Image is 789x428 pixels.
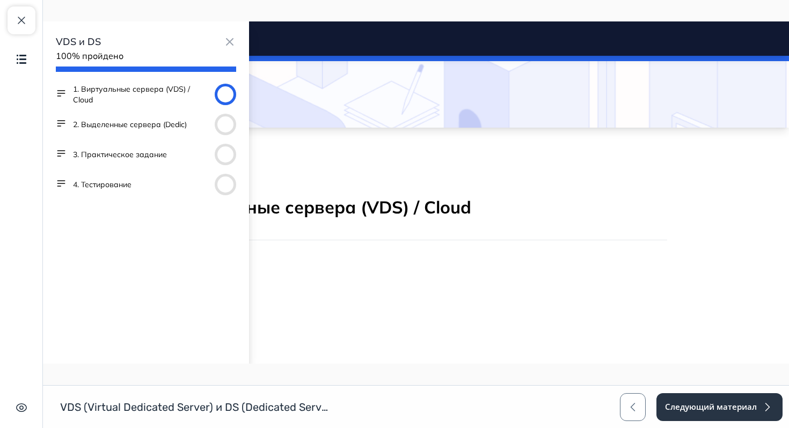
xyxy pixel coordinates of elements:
[15,401,28,414] img: Скрыть интерфейс
[15,53,28,65] img: Содержание
[122,175,624,197] h2: Виртуальные сервера (VDS) / Cloud
[656,393,783,421] button: Следующий материал
[60,400,328,414] h1: VDS (Virtual Dedicated Server) и DS (Dedicated Server)
[43,21,789,364] iframe: https://go.teachbase.ru/listeners/scorm_pack/course_sessions/preview/scorms/162449/launch?allow_f...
